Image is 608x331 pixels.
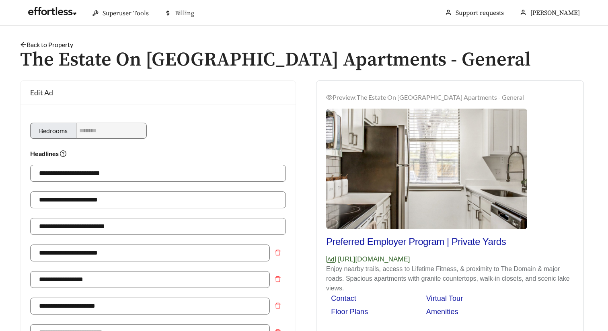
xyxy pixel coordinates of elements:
a: arrow-leftBack to Property [20,41,73,48]
div: Bedrooms [30,123,76,139]
button: Remove field [270,271,286,287]
a: Amenities [426,308,458,316]
p: Enjoy nearby trails, access to Lifetime Fitness, & proximity to The Domain & major roads. Spaciou... [326,264,574,293]
h2: Preferred Employer Program | Private Yards [326,236,574,248]
span: delete [270,276,286,282]
span: eye [326,94,333,101]
h1: The Estate On [GEOGRAPHIC_DATA] Apartments - General [20,49,588,71]
div: Preview: The Estate On [GEOGRAPHIC_DATA] Apartments - General [326,93,574,102]
button: Remove field [270,298,286,314]
span: Ad [326,256,336,263]
img: Preview_The Estate On Quarry Lake Apartments - General [326,109,527,229]
span: Billing [175,9,194,17]
a: Support requests [456,9,504,17]
span: [PERSON_NAME] [530,9,580,17]
div: Edit Ad [30,81,286,105]
a: Virtual Tour [426,294,463,302]
span: question-circle [60,150,66,157]
a: Floor Plans [331,308,368,316]
span: Superuser Tools [103,9,149,17]
span: delete [270,249,286,256]
span: delete [270,302,286,309]
span: arrow-left [20,41,27,48]
p: [URL][DOMAIN_NAME] [326,254,574,265]
strong: Headlines [30,150,66,157]
a: Contact [331,294,356,302]
button: Remove field [270,245,286,261]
